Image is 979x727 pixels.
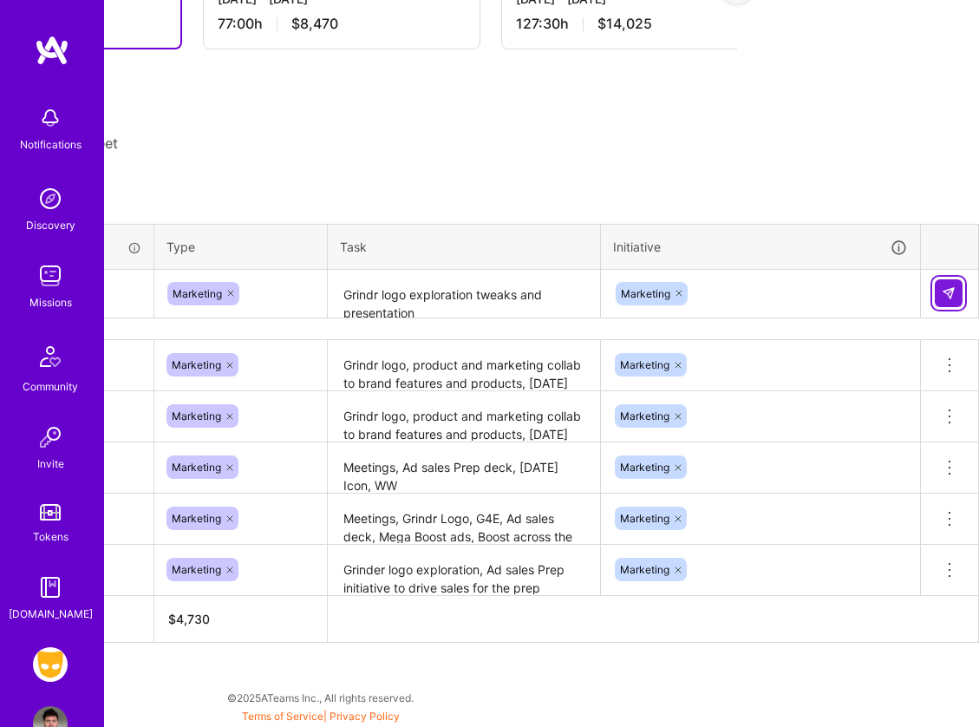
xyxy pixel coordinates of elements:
div: [DOMAIN_NAME] [9,605,93,623]
span: Marketing [172,409,221,422]
img: tokens [40,504,61,521]
img: teamwork [33,259,68,293]
textarea: Meetings, Grindr Logo, G4E, Ad sales deck, Mega Boost ads, Boost across the globe ads. [330,495,598,543]
img: Community [29,336,71,377]
div: Community [23,377,78,396]
span: Marketing [620,461,669,474]
textarea: Grindr logo exploration tweaks and presentation [330,272,598,318]
th: Task [328,225,601,270]
a: Privacy Policy [330,710,400,723]
span: Marketing [621,287,670,300]
span: $ 4,730 [168,612,210,626]
div: 77:00 h [218,15,466,33]
div: Tokens [33,527,69,546]
div: Invite [37,455,64,473]
div: null [935,279,964,307]
textarea: Grindr logo, product and marketing collab to brand features and products, [DATE] icon refinement,... [330,342,598,390]
img: guide book [33,570,68,605]
textarea: Grinder logo exploration, Ad sales Prep initiative to drive sales for the prep advertisers to sel... [330,547,598,594]
textarea: Meetings, Ad sales Prep deck, [DATE] Icon, WW [330,444,598,492]
a: Terms of Service [242,710,323,723]
div: Discovery [26,216,75,234]
img: bell [33,101,68,135]
span: Marketing [172,563,221,576]
div: Notifications [20,135,82,154]
div: Missions [29,293,72,311]
img: Submit [942,286,956,300]
span: Marketing [172,512,221,525]
img: Grindr: Product & Marketing [33,647,68,682]
img: Invite [33,420,68,455]
a: Grindr: Product & Marketing [29,647,72,682]
img: logo [35,35,69,66]
span: Marketing [172,358,221,371]
th: Type [154,225,328,270]
span: | [242,710,400,723]
span: Marketing [620,358,669,371]
span: Marketing [620,409,669,422]
span: $8,470 [291,15,338,33]
span: $14,025 [597,15,652,33]
div: 127:30 h [516,15,764,33]
span: Marketing [620,512,669,525]
span: Marketing [620,563,669,576]
div: Initiative [613,237,908,257]
textarea: Grindr logo, product and marketing collab to brand features and products, [DATE] icon, prep deck [330,393,598,441]
img: discovery [33,181,68,216]
span: Marketing [173,287,222,300]
span: Marketing [172,461,221,474]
